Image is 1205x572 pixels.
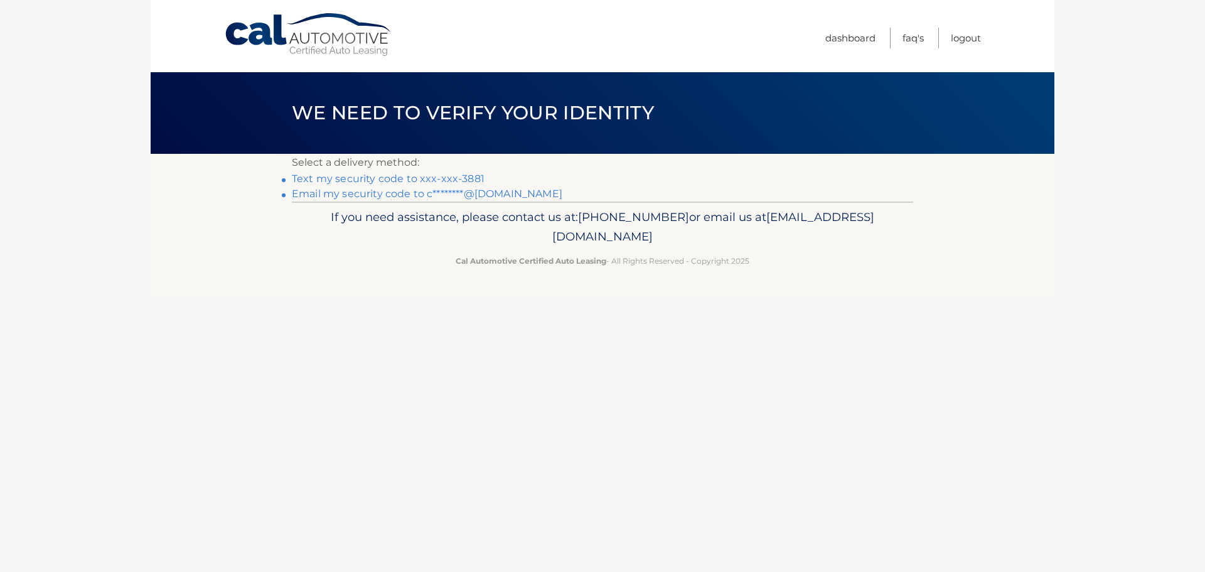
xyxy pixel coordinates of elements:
p: If you need assistance, please contact us at: or email us at [300,207,905,247]
p: Select a delivery method: [292,154,913,171]
a: Cal Automotive [224,13,394,57]
a: Text my security code to xxx-xxx-3881 [292,173,485,185]
a: Logout [951,28,981,48]
strong: Cal Automotive Certified Auto Leasing [456,256,606,266]
a: Dashboard [825,28,876,48]
span: We need to verify your identity [292,101,654,124]
a: FAQ's [902,28,924,48]
span: [PHONE_NUMBER] [578,210,689,224]
a: Email my security code to c********@[DOMAIN_NAME] [292,188,562,200]
p: - All Rights Reserved - Copyright 2025 [300,254,905,267]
